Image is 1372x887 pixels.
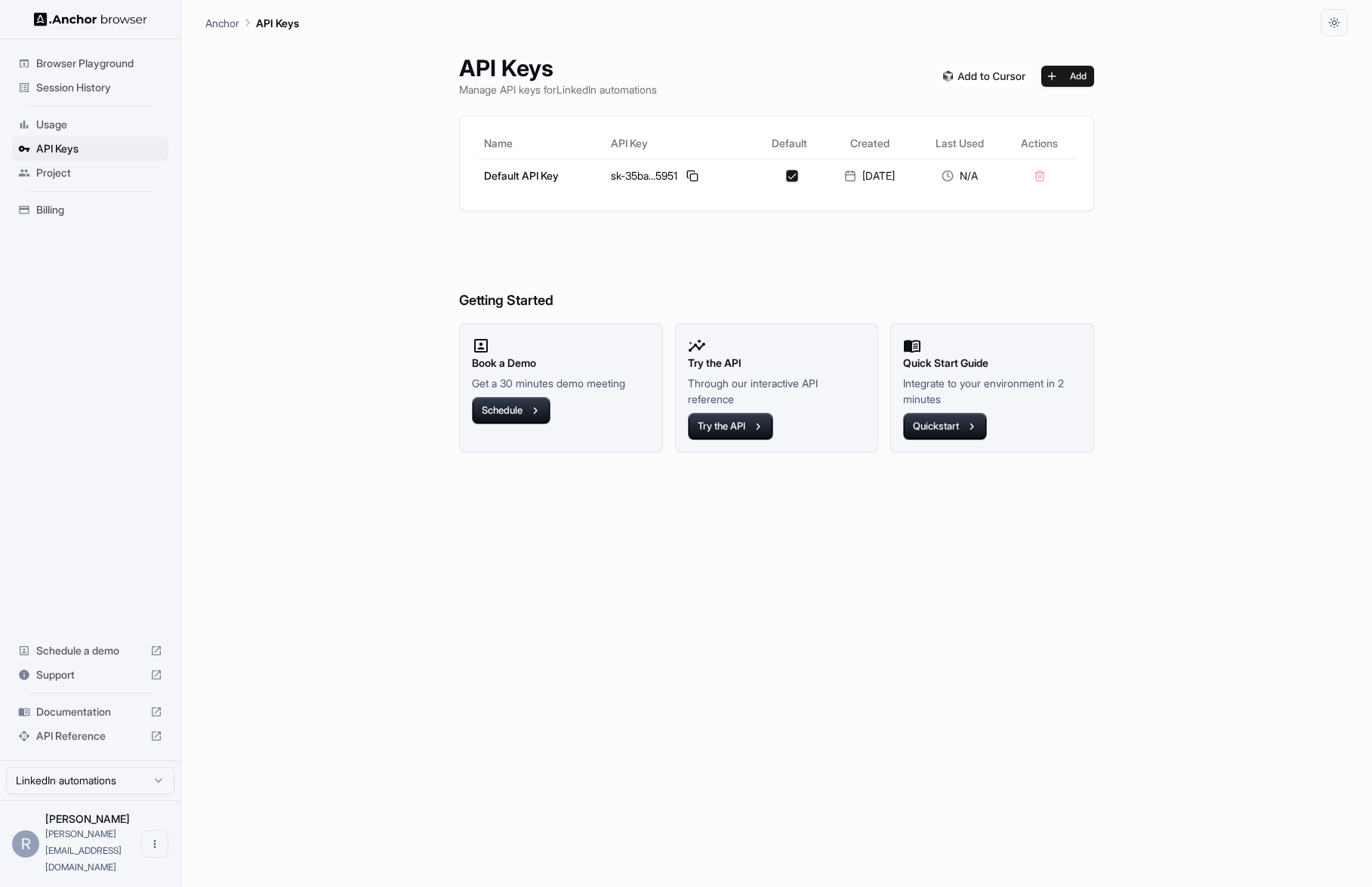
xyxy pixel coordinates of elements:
[36,704,144,719] span: Documentation
[683,167,701,185] button: Copy API key
[688,413,773,440] button: Try the API
[12,198,168,222] div: Billing
[205,14,299,31] nav: breadcrumb
[12,700,168,724] div: Documentation
[754,128,824,159] th: Default
[12,137,168,161] div: API Keys
[824,128,915,159] th: Created
[478,159,605,192] td: Default API Key
[12,724,168,748] div: API Reference
[36,56,162,71] span: Browser Playground
[36,117,162,132] span: Usage
[36,165,162,180] span: Project
[12,830,39,858] div: R
[36,80,162,95] span: Session History
[937,66,1032,87] img: Add anchorbrowser MCP server to Cursor
[12,663,168,687] div: Support
[36,643,144,658] span: Schedule a demo
[34,12,147,26] img: Anchor Logo
[459,54,657,82] h1: API Keys
[12,51,168,75] div: Browser Playground
[1041,66,1094,87] button: Add
[830,168,909,183] div: [DATE]
[903,355,1081,371] h2: Quick Start Guide
[12,112,168,137] div: Usage
[921,168,997,183] div: N/A
[12,75,168,100] div: Session History
[688,375,866,407] p: Through our interactive API reference
[459,82,657,97] p: Manage API keys for LinkedIn automations
[36,728,144,744] span: API Reference
[45,812,130,825] span: Ron Reiter
[36,141,162,156] span: API Keys
[141,830,168,858] button: Open menu
[459,229,1094,312] h6: Getting Started
[472,355,650,371] h2: Book a Demo
[472,397,550,424] button: Schedule
[36,202,162,217] span: Billing
[205,15,239,31] p: Anchor
[45,828,122,873] span: ron@sentra.io
[605,128,754,159] th: API Key
[1004,128,1075,159] th: Actions
[903,413,987,440] button: Quickstart
[12,639,168,663] div: Schedule a demo
[12,161,168,185] div: Project
[478,128,605,159] th: Name
[611,167,748,185] div: sk-35ba...5951
[472,375,650,391] p: Get a 30 minutes demo meeting
[915,128,1004,159] th: Last Used
[256,15,299,31] p: API Keys
[36,667,144,682] span: Support
[903,375,1081,407] p: Integrate to your environment in 2 minutes
[688,355,866,371] h2: Try the API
